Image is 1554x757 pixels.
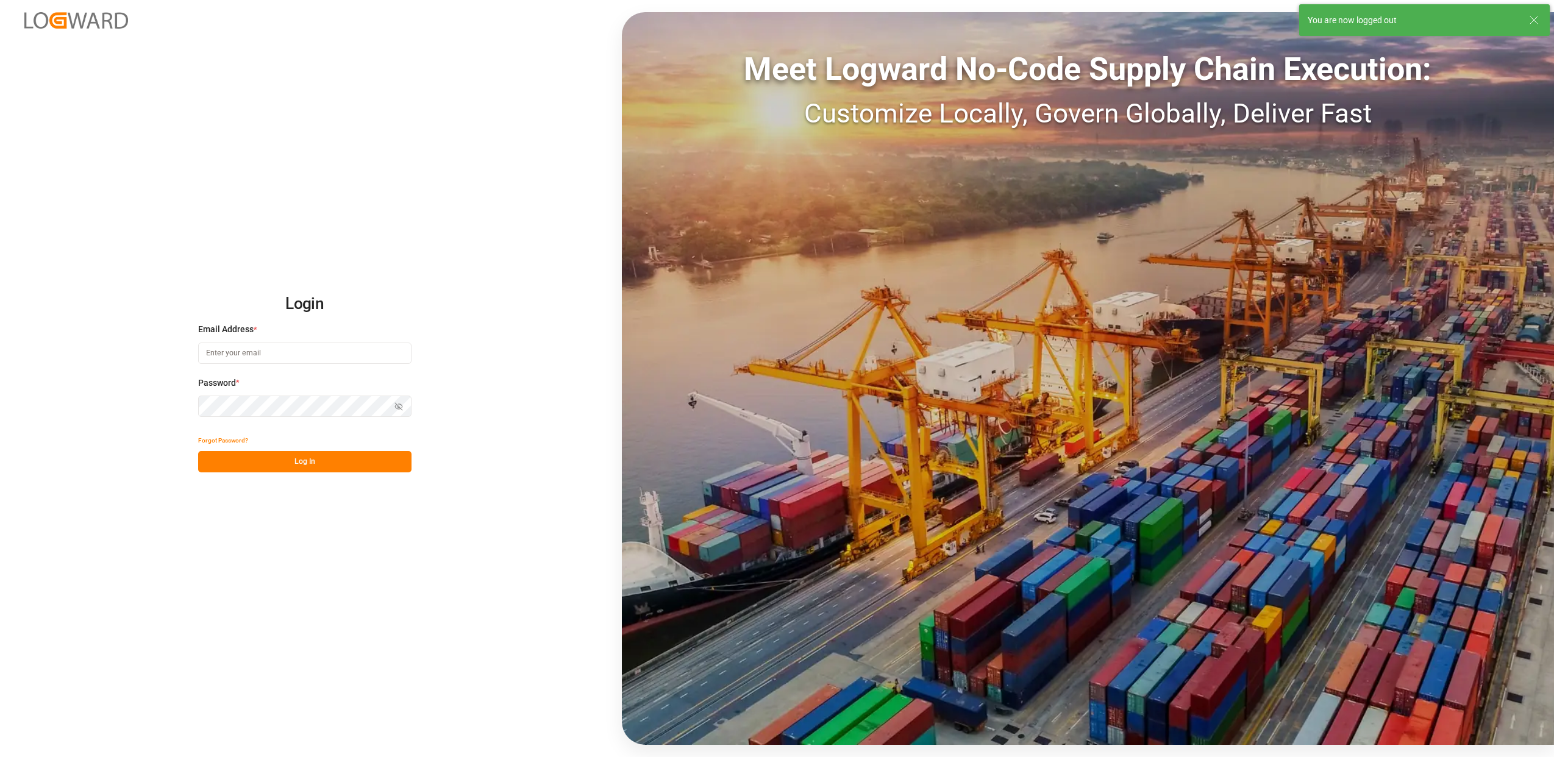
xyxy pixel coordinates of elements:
[198,377,236,389] span: Password
[198,343,412,364] input: Enter your email
[198,323,254,336] span: Email Address
[24,12,128,29] img: Logward_new_orange.png
[1308,14,1517,27] div: You are now logged out
[198,451,412,472] button: Log In
[622,46,1554,93] div: Meet Logward No-Code Supply Chain Execution:
[198,430,248,451] button: Forgot Password?
[622,93,1554,133] div: Customize Locally, Govern Globally, Deliver Fast
[198,285,412,324] h2: Login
